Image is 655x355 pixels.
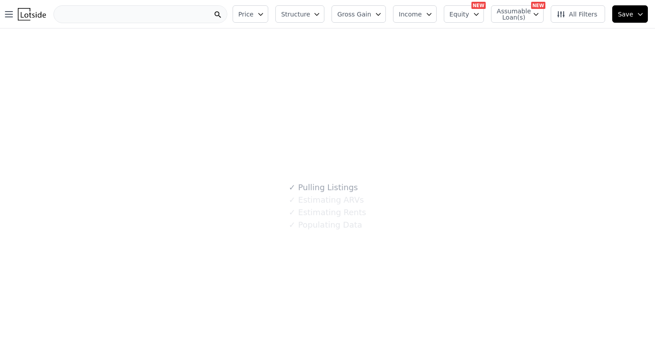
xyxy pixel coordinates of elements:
[450,10,469,19] span: Equity
[399,10,422,19] span: Income
[289,194,364,206] div: Estimating ARVs
[233,5,268,23] button: Price
[444,5,484,23] button: Equity
[289,208,295,217] span: ✓
[289,220,295,229] span: ✓
[289,219,362,231] div: Populating Data
[618,10,633,19] span: Save
[557,10,598,19] span: All Filters
[332,5,386,23] button: Gross Gain
[281,10,310,19] span: Structure
[289,196,295,204] span: ✓
[289,206,366,219] div: Estimating Rents
[393,5,437,23] button: Income
[497,8,525,20] span: Assumable Loan(s)
[18,8,46,20] img: Lotside
[238,10,254,19] span: Price
[612,5,648,23] button: Save
[471,2,486,9] div: NEW
[289,181,358,194] div: Pulling Listings
[275,5,324,23] button: Structure
[531,2,545,9] div: NEW
[289,183,295,192] span: ✓
[337,10,371,19] span: Gross Gain
[491,5,544,23] button: Assumable Loan(s)
[551,5,605,23] button: All Filters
